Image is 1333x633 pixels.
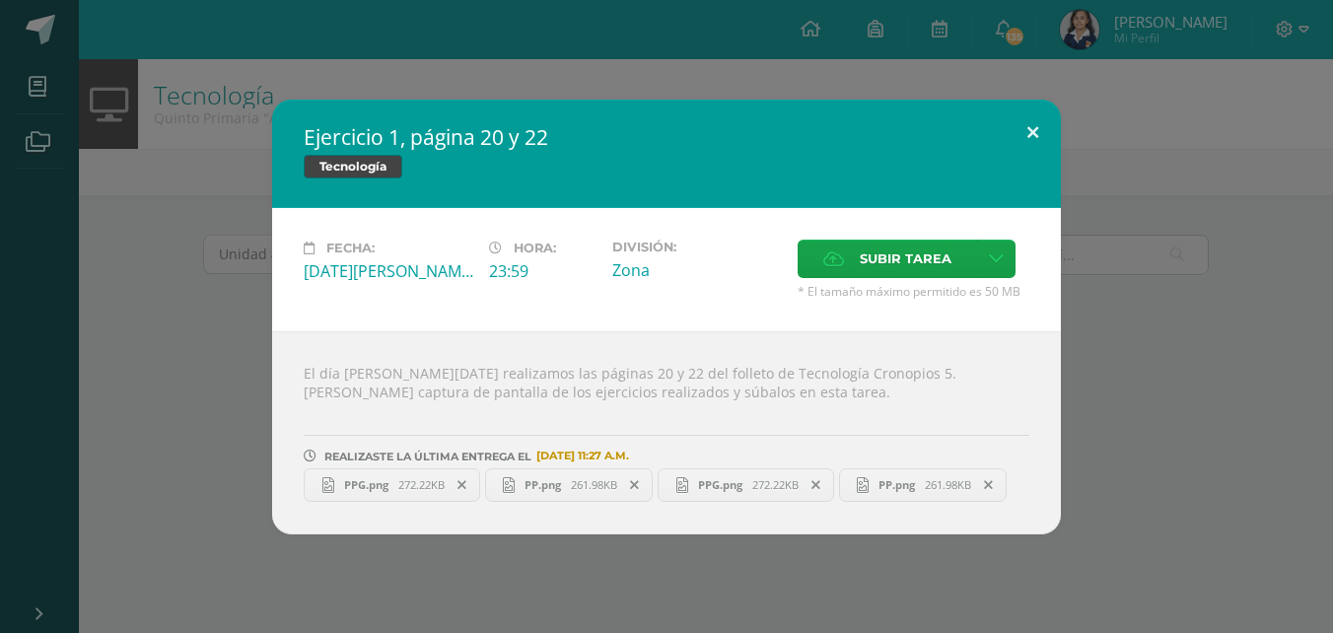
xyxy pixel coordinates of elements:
[485,468,654,502] a: PP.png 261.98KB
[618,474,652,496] span: Remover entrega
[688,477,752,492] span: PPG.png
[612,259,782,281] div: Zona
[612,240,782,254] label: División:
[334,477,398,492] span: PPG.png
[324,450,531,463] span: REALIZASTE LA ÚLTIMA ENTREGA EL
[752,477,799,492] span: 272.22KB
[304,155,402,178] span: Tecnología
[515,477,571,492] span: PP.png
[489,260,596,282] div: 23:59
[514,241,556,255] span: Hora:
[839,468,1008,502] a: PP.png 261.98KB
[869,477,925,492] span: PP.png
[398,477,445,492] span: 272.22KB
[972,474,1006,496] span: Remover entrega
[446,474,479,496] span: Remover entrega
[658,468,834,502] a: PPG.png 272.22KB
[800,474,833,496] span: Remover entrega
[304,260,473,282] div: [DATE][PERSON_NAME]
[531,456,629,457] span: [DATE] 11:27 A.M.
[326,241,375,255] span: Fecha:
[798,283,1029,300] span: * El tamaño máximo permitido es 50 MB
[272,331,1061,534] div: El día [PERSON_NAME][DATE] realizamos las páginas 20 y 22 del folleto de Tecnología Cronopios 5. ...
[571,477,617,492] span: 261.98KB
[925,477,971,492] span: 261.98KB
[304,123,1029,151] h2: Ejercicio 1, página 20 y 22
[860,241,951,277] span: Subir tarea
[1005,100,1061,167] button: Close (Esc)
[304,468,480,502] a: PPG.png 272.22KB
